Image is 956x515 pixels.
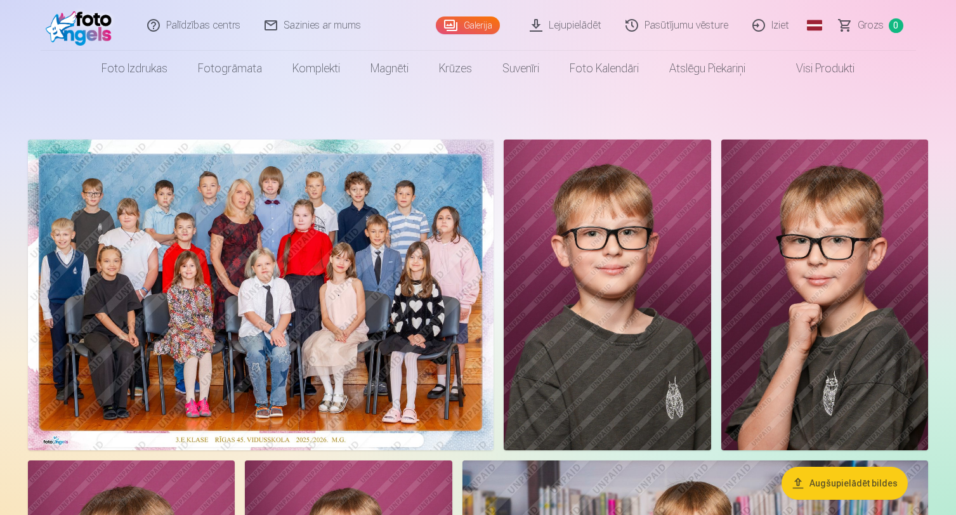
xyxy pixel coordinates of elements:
a: Foto izdrukas [86,51,183,86]
a: Visi produkti [761,51,870,86]
a: Krūzes [424,51,487,86]
button: Augšupielādēt bildes [782,467,908,500]
a: Foto kalendāri [554,51,654,86]
span: 0 [889,18,903,33]
a: Atslēgu piekariņi [654,51,761,86]
a: Suvenīri [487,51,554,86]
a: Magnēti [355,51,424,86]
a: Fotogrāmata [183,51,277,86]
a: Galerija [436,16,500,34]
a: Komplekti [277,51,355,86]
span: Grozs [858,18,884,33]
img: /fa1 [46,5,119,46]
